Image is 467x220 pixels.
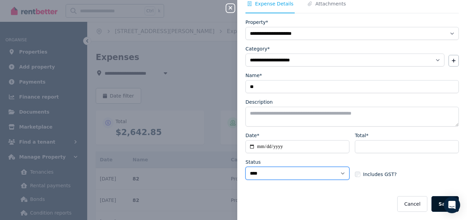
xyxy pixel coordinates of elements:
[315,0,346,7] span: Attachments
[245,132,259,139] label: Date*
[245,72,262,79] label: Name*
[245,159,261,165] label: Status
[355,132,369,139] label: Total*
[444,197,460,213] div: Open Intercom Messenger
[397,196,427,212] button: Cancel
[245,19,268,26] label: Property*
[245,99,273,105] label: Description
[355,172,360,177] input: Includes GST?
[245,45,270,52] label: Category*
[431,196,459,212] button: Save
[245,0,459,13] nav: Tabs
[363,171,397,178] span: Includes GST?
[255,0,293,7] span: Expense Details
